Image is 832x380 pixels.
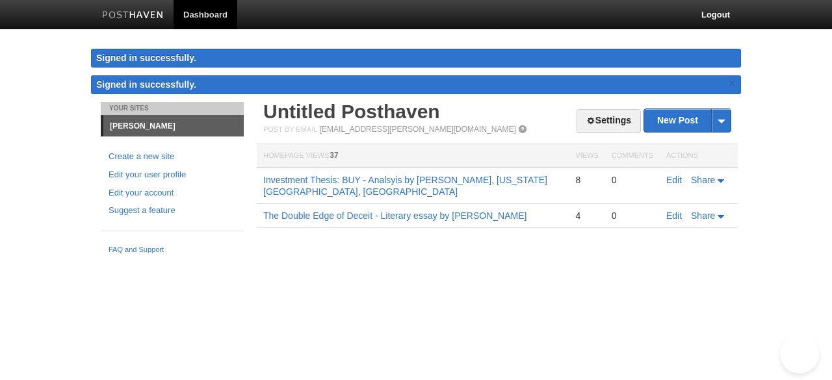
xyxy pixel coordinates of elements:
[257,144,569,168] th: Homepage Views
[96,79,196,90] span: Signed in successfully.
[263,125,317,133] span: Post by Email
[691,175,715,185] span: Share
[109,168,236,182] a: Edit your user profile
[605,144,660,168] th: Comments
[691,210,715,221] span: Share
[575,174,598,186] div: 8
[102,11,164,21] img: Posthaven-bar
[263,210,526,221] a: The Double Edge of Deceit - Literary essay by [PERSON_NAME]
[109,186,236,200] a: Edit your account
[320,125,516,134] a: [EMAIL_ADDRESS][PERSON_NAME][DOMAIN_NAME]
[569,144,604,168] th: Views
[612,174,653,186] div: 0
[575,210,598,222] div: 4
[101,102,244,115] li: Your Sites
[91,49,741,68] div: Signed in successfully.
[660,144,738,168] th: Actions
[103,116,244,136] a: [PERSON_NAME]
[666,175,682,185] a: Edit
[109,244,236,256] a: FAQ and Support
[577,109,641,133] a: Settings
[780,335,819,374] iframe: Help Scout Beacon - Open
[263,101,440,122] a: Untitled Posthaven
[109,204,236,218] a: Suggest a feature
[109,150,236,164] a: Create a new site
[666,210,682,221] a: Edit
[612,210,653,222] div: 0
[644,109,731,132] a: New Post
[726,75,738,92] a: ×
[263,175,547,197] a: Investment Thesis: BUY - Analsyis by [PERSON_NAME], [US_STATE][GEOGRAPHIC_DATA], [GEOGRAPHIC_DATA]
[330,151,338,160] span: 37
